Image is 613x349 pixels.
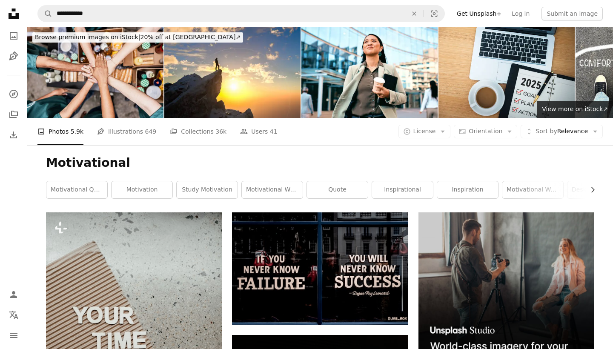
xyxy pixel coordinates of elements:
[424,6,444,22] button: Visual search
[437,181,498,198] a: inspiration
[5,327,22,344] button: Menu
[438,27,575,118] img: 2025 new year resolutions on notepad with coffee and laptop
[5,126,22,143] a: Download History
[145,127,157,136] span: 649
[454,125,517,138] button: Orientation
[5,27,22,44] a: Photos
[97,118,156,145] a: Illustrations 649
[27,27,163,118] img: Close-up of volunteers with hands stacked during donation event outdoors
[507,7,535,20] a: Log in
[5,106,22,123] a: Collections
[536,128,557,134] span: Sort by
[469,128,502,134] span: Orientation
[27,27,248,48] a: Browse premium images on iStock|20% off at [GEOGRAPHIC_DATA]↗
[413,128,436,134] span: License
[46,181,107,198] a: motivational quotes
[177,181,238,198] a: study motivation
[301,27,438,118] img: Confident Businesswoman Walking with Coffee Outside Modern Office Building
[270,127,278,136] span: 41
[307,181,368,198] a: quote
[232,265,408,272] a: text
[5,286,22,303] a: Log in / Sign up
[5,86,22,103] a: Explore
[398,125,451,138] button: License
[405,6,424,22] button: Clear
[585,181,594,198] button: scroll list to the right
[242,181,303,198] a: motivational wallpaper
[502,181,563,198] a: motivational wallpapers
[37,5,445,22] form: Find visuals sitewide
[372,181,433,198] a: inspirational
[38,6,52,22] button: Search Unsplash
[35,34,241,40] span: 20% off at [GEOGRAPHIC_DATA] ↗
[35,34,140,40] span: Browse premium images on iStock |
[164,27,301,118] img: Person standing on mountain top at sunrise looking at sky symbolizing success motivation ambition...
[541,7,603,20] button: Submit an image
[452,7,507,20] a: Get Unsplash+
[542,106,608,112] span: View more on iStock ↗
[215,127,226,136] span: 36k
[112,181,172,198] a: motivation
[46,340,222,348] a: a piece of cardboard with the words your time is now written on it
[232,212,408,325] img: text
[536,127,588,136] span: Relevance
[46,155,594,171] h1: Motivational
[521,125,603,138] button: Sort byRelevance
[240,118,278,145] a: Users 41
[5,306,22,323] button: Language
[537,101,613,118] a: View more on iStock↗
[170,118,226,145] a: Collections 36k
[5,48,22,65] a: Illustrations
